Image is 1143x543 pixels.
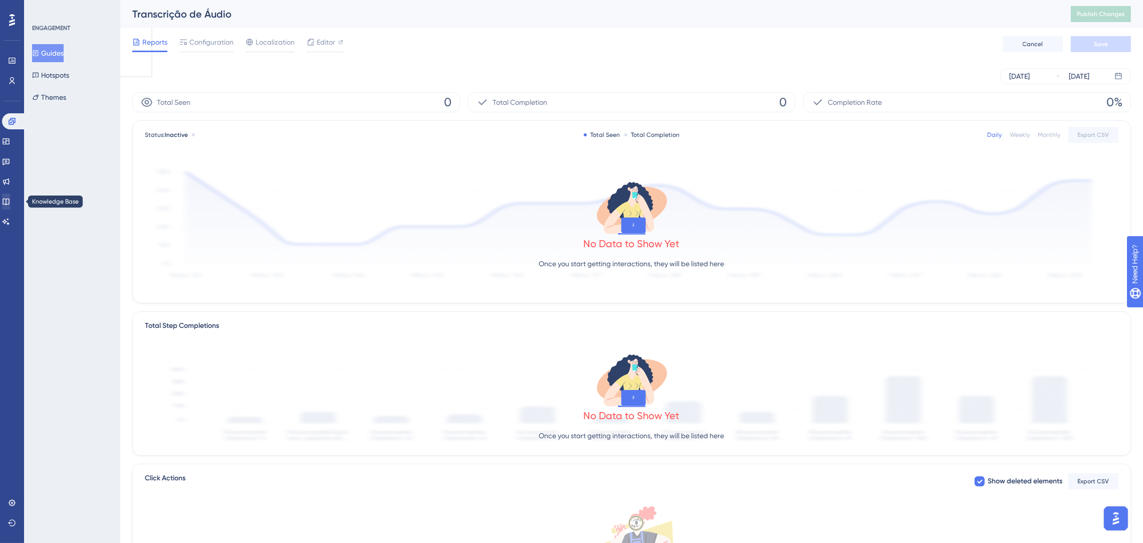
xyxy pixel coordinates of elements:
div: Monthly [1038,131,1060,139]
div: ENGAGEMENT [32,24,70,32]
button: Save [1071,36,1131,52]
button: Themes [32,88,66,106]
span: Show deleted elements [988,475,1062,487]
span: Total Seen [157,96,190,108]
span: 0 [779,94,787,110]
span: Reports [142,36,167,48]
span: Inactive [165,131,188,138]
span: Status: [145,131,188,139]
div: Total Completion [624,131,680,139]
div: Total Seen [584,131,620,139]
div: Daily [987,131,1002,139]
div: Weekly [1010,131,1030,139]
p: Once you start getting interactions, they will be listed here [539,430,725,442]
span: Editor [317,36,335,48]
span: Localization [256,36,295,48]
span: Save [1094,40,1108,48]
div: No Data to Show Yet [584,409,680,423]
div: Transcrição de Áudio [132,7,1046,21]
span: Click Actions [145,472,185,490]
span: Export CSV [1078,477,1109,485]
span: Completion Rate [828,96,882,108]
p: Once you start getting interactions, they will be listed here [539,258,725,270]
div: [DATE] [1069,70,1089,82]
span: Publish Changes [1077,10,1125,18]
span: Total Completion [493,96,547,108]
span: Export CSV [1078,131,1109,139]
button: Export CSV [1068,127,1118,143]
button: Hotspots [32,66,69,84]
button: Export CSV [1068,473,1118,489]
span: Cancel [1023,40,1043,48]
button: Guides [32,44,64,62]
div: Total Step Completions [145,320,219,332]
div: [DATE] [1009,70,1030,82]
span: Configuration [189,36,234,48]
button: Publish Changes [1071,6,1131,22]
iframe: UserGuiding AI Assistant Launcher [1101,503,1131,533]
span: 0 [444,94,451,110]
button: Cancel [1003,36,1063,52]
div: No Data to Show Yet [584,237,680,251]
span: Need Help? [24,3,63,15]
span: 0% [1106,94,1122,110]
